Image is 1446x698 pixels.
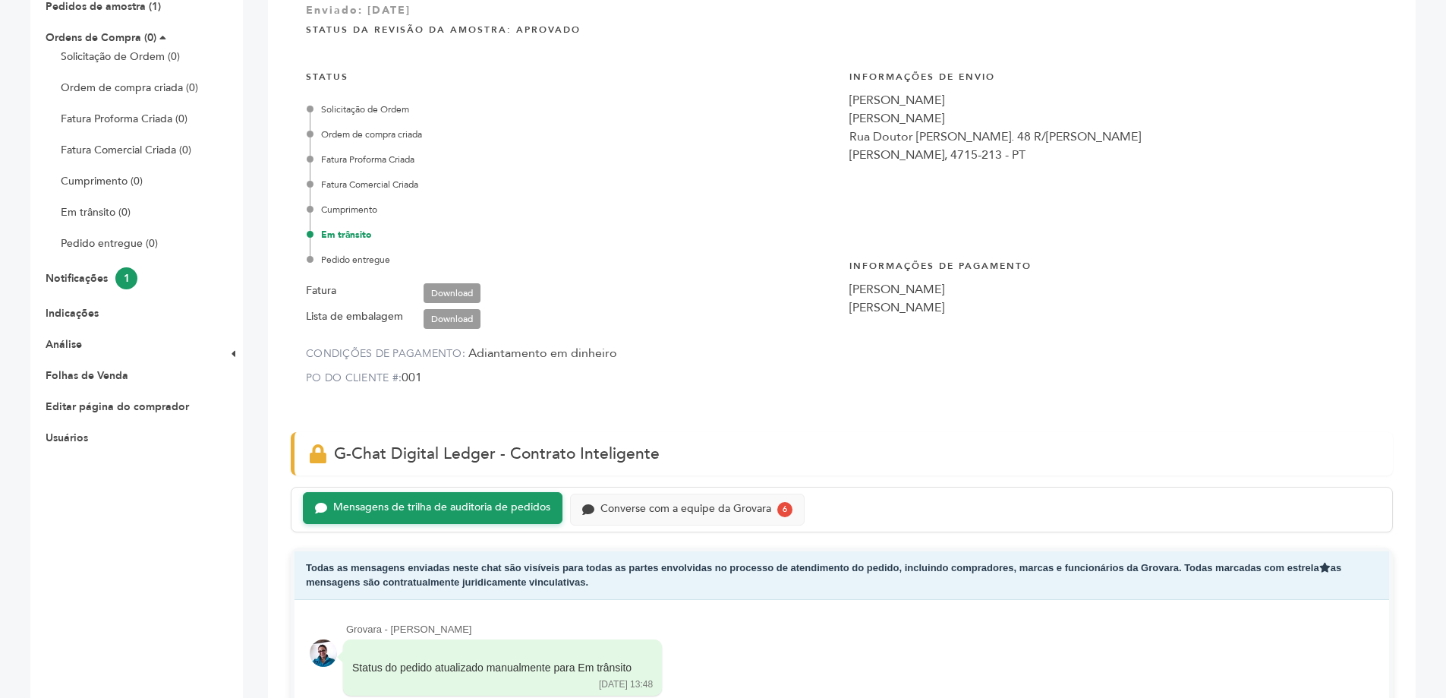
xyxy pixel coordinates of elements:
font: Status do pedido atualizado manualmente para Em trânsito [352,662,632,674]
a: Indicações [46,306,99,321]
font: Informações de pagamento [849,260,1032,272]
a: Em trânsito (0) [61,205,131,220]
font: 6 [783,504,787,515]
font: Adiantamento em dinheiro [468,345,617,362]
a: Fatura Proforma Criada (0) [61,112,187,126]
font: Lista de embalagem [306,309,403,324]
font: Converse com a equipe da Grovara [600,501,771,516]
font: Download [431,313,473,325]
font: Ordem de compra criada [321,128,422,141]
font: Download [431,287,473,299]
font: Rua Doutor [PERSON_NAME]. 48 R/[PERSON_NAME] [849,128,1141,145]
a: Pedido entregue (0) [61,236,158,251]
font: Grovara - [PERSON_NAME] [346,624,471,635]
font: STATUS [306,71,348,83]
a: Cumprimento (0) [61,174,143,188]
a: Análise [46,337,82,352]
font: Cumprimento [321,204,377,216]
font: Todas as mensagens enviadas neste chat são visíveis para todas as partes envolvidas no processo d... [306,562,1319,573]
a: Ordem de compra criada (0) [61,81,198,95]
font: [PERSON_NAME] [849,92,944,109]
font: Pedido entregue [321,254,390,266]
a: Download [424,309,480,329]
a: Solicitação de Ordem (0) [61,49,180,64]
a: Fatura Comercial Criada (0) [61,143,191,157]
font: Status da revisão da amostra: Aprovado [306,24,581,36]
font: Mensagens de trilha de auditoria de pedidos [333,500,550,514]
font: Fatura [306,283,336,298]
font: Notificações [46,271,108,286]
a: Usuários [46,431,88,445]
font: [PERSON_NAME] [849,110,944,127]
a: Folhas de Venda [46,368,128,383]
font: Informações de envio [849,71,995,83]
font: Em trânsito [321,229,371,241]
font: as mensagens são contratualmente juridicamente vinculativas. [306,562,1341,589]
font: [PERSON_NAME] [849,281,944,298]
font: 001 [402,369,422,386]
font: Fatura Proforma Criada [321,153,414,166]
font: CONDIÇÕES DE PAGAMENTO: [306,346,465,361]
a: Download [424,283,480,303]
a: Ordens de Compra (0) [46,30,156,45]
font: G-Chat Digital Ledger - Contrato Inteligente [334,443,660,465]
font: [PERSON_NAME] [849,299,944,316]
font: Fatura Comercial Criada [321,178,418,191]
font: [DATE] 13:48 [599,679,653,690]
font: 1 [124,271,130,286]
font: Enviado: [DATE] [306,3,411,17]
font: Solicitação de Ordem [321,103,409,115]
a: Editar página do comprador [46,400,189,414]
a: Notificações1 [46,271,137,286]
font: PO DO CLIENTE #: [306,371,402,385]
font: [PERSON_NAME], 4715-213 - PT [849,147,1025,163]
